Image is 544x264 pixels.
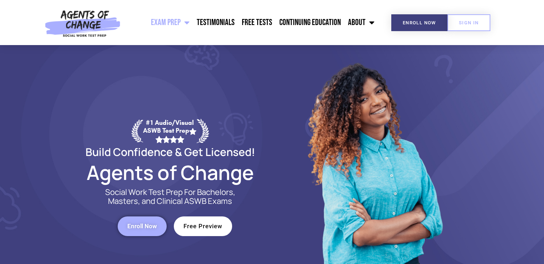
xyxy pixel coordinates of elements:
h2: Build Confidence & Get Licensed! [68,147,272,157]
span: Enroll Now [403,20,436,25]
a: Free Preview [174,216,232,236]
span: SIGN IN [459,20,479,25]
a: Enroll Now [118,216,167,236]
p: Social Work Test Prep For Bachelors, Masters, and Clinical ASWB Exams [97,188,244,206]
span: Free Preview [183,223,222,229]
a: Continuing Education [276,14,344,31]
a: Exam Prep [147,14,193,31]
h2: Agents of Change [68,164,272,181]
span: Enroll Now [127,223,157,229]
a: About [344,14,378,31]
a: Enroll Now [391,14,447,31]
a: SIGN IN [447,14,490,31]
nav: Menu [124,14,378,31]
div: #1 Audio/Visual ASWB Test Prep [143,119,197,143]
a: Testimonials [193,14,238,31]
a: Free Tests [238,14,276,31]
